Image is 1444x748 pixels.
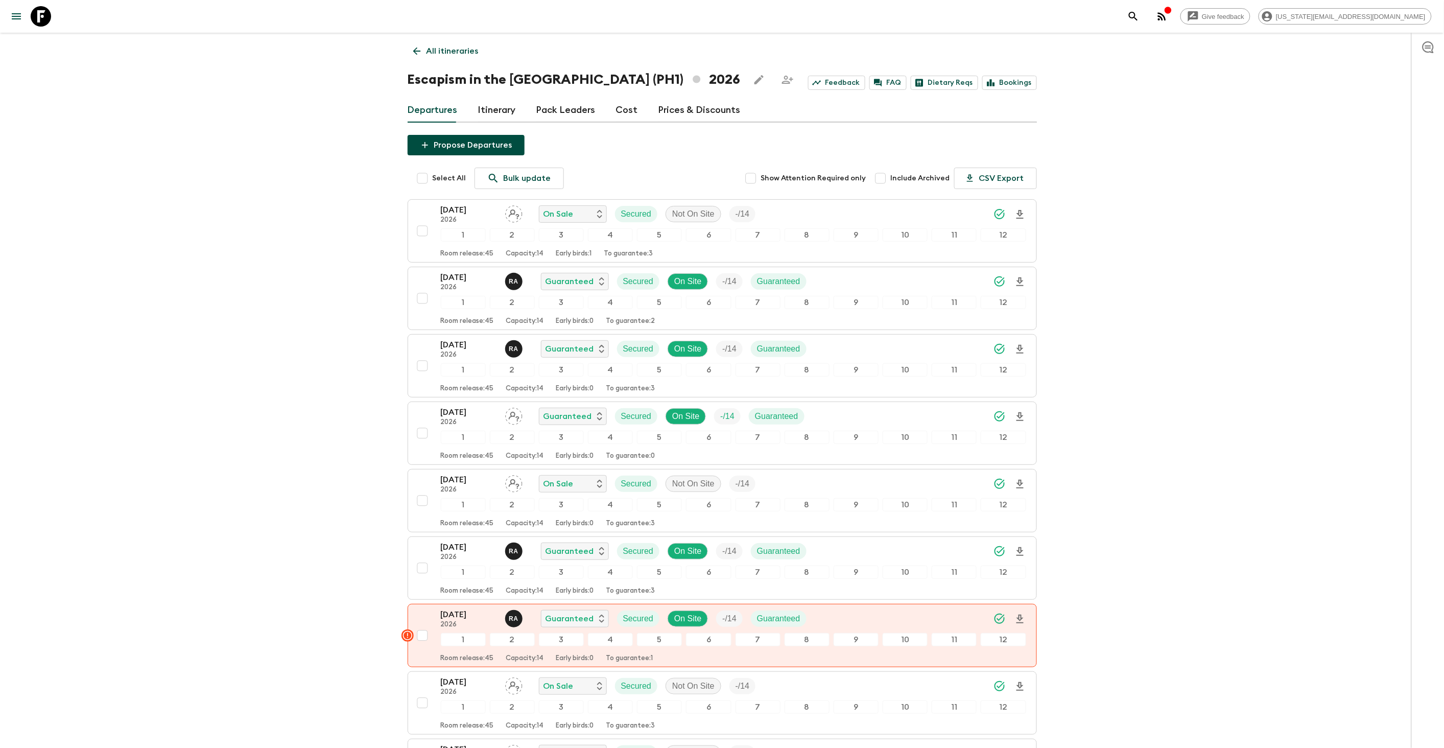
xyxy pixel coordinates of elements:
[668,341,708,357] div: On Site
[408,41,484,61] a: All itineraries
[891,173,950,183] span: Include Archived
[539,566,584,579] div: 3
[981,431,1026,444] div: 12
[505,543,525,560] button: RA
[785,228,830,242] div: 8
[672,208,715,220] p: Not On Site
[981,566,1026,579] div: 12
[546,343,594,355] p: Guaranteed
[408,69,741,90] h1: Escapism in the [GEOGRAPHIC_DATA] (PH1) 2026
[993,275,1006,288] svg: Synced Successfully
[637,363,682,377] div: 5
[441,284,497,292] p: 2026
[834,498,879,511] div: 9
[932,296,977,309] div: 11
[588,633,633,646] div: 4
[539,498,584,511] div: 3
[441,566,486,579] div: 1
[757,343,800,355] p: Guaranteed
[408,334,1037,398] button: [DATE]2026Rupert AndresGuaranteedSecuredOn SiteTrip FillGuaranteed123456789101112Room release:45C...
[505,681,523,689] span: Assign pack leader
[505,276,525,284] span: Rupert Andres
[441,452,494,460] p: Room release: 45
[883,566,928,579] div: 10
[490,498,535,511] div: 2
[490,296,535,309] div: 2
[932,431,977,444] div: 11
[993,410,1006,423] svg: Synced Successfully
[623,545,654,557] p: Secured
[427,45,479,57] p: All itineraries
[672,478,715,490] p: Not On Site
[490,228,535,242] div: 2
[686,700,731,714] div: 6
[588,296,633,309] div: 4
[490,431,535,444] div: 2
[637,566,682,579] div: 5
[674,275,701,288] p: On Site
[785,498,830,511] div: 8
[441,498,486,511] div: 1
[441,250,494,258] p: Room release: 45
[714,408,741,425] div: Trip Fill
[543,680,574,692] p: On Sale
[686,296,731,309] div: 6
[505,208,523,217] span: Assign pack leader
[441,486,497,494] p: 2026
[1014,343,1026,356] svg: Download Onboarding
[505,340,525,358] button: RA
[509,615,518,623] p: R A
[736,478,750,490] p: - / 14
[408,536,1037,600] button: [DATE]2026Rupert AndresGuaranteedSecuredOn SiteTrip FillGuaranteed123456789101112Room release:45C...
[441,654,494,663] p: Room release: 45
[716,543,743,559] div: Trip Fill
[441,431,486,444] div: 1
[736,431,780,444] div: 7
[490,363,535,377] div: 2
[606,520,655,528] p: To guarantee: 3
[834,228,879,242] div: 9
[736,296,780,309] div: 7
[546,545,594,557] p: Guaranteed
[666,678,721,694] div: Not On Site
[883,228,928,242] div: 10
[993,680,1006,692] svg: Synced Successfully
[441,676,497,688] p: [DATE]
[621,208,652,220] p: Secured
[785,700,830,714] div: 8
[982,76,1037,90] a: Bookings
[736,228,780,242] div: 7
[441,688,497,696] p: 2026
[716,611,743,627] div: Trip Fill
[666,476,721,492] div: Not On Site
[666,408,706,425] div: On Site
[546,613,594,625] p: Guaranteed
[539,228,584,242] div: 3
[637,296,682,309] div: 5
[505,343,525,352] span: Rupert Andres
[408,267,1037,330] button: [DATE]2026Rupert AndresGuaranteedSecuredOn SiteTrip FillGuaranteed123456789101112Room release:45C...
[755,410,798,423] p: Guaranteed
[441,385,494,393] p: Room release: 45
[588,363,633,377] div: 4
[615,206,658,222] div: Secured
[674,613,701,625] p: On Site
[6,6,27,27] button: menu
[539,363,584,377] div: 3
[556,654,594,663] p: Early birds: 0
[505,411,523,419] span: Assign pack leader
[441,418,497,427] p: 2026
[834,296,879,309] div: 9
[588,498,633,511] div: 4
[606,452,655,460] p: To guarantee: 0
[722,545,737,557] p: - / 14
[617,341,660,357] div: Secured
[993,343,1006,355] svg: Synced Successfully
[834,566,879,579] div: 9
[911,76,978,90] a: Dietary Reqs
[505,610,525,627] button: RA
[408,604,1037,667] button: [DATE]2026Rupert AndresGuaranteedSecuredOn SiteTrip FillGuaranteed123456789101112Room release:45C...
[658,98,741,123] a: Prices & Discounts
[509,547,518,555] p: R A
[672,410,699,423] p: On Site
